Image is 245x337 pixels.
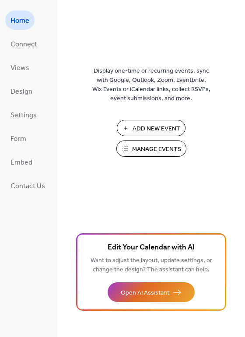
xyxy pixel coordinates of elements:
span: Contact Us [10,179,45,193]
button: Add New Event [117,120,185,136]
a: Form [5,129,31,148]
span: Design [10,85,32,99]
a: Settings [5,105,42,124]
span: Manage Events [132,145,181,154]
span: Home [10,14,29,28]
span: Open AI Assistant [121,288,169,298]
a: Home [5,11,35,30]
span: Want to adjust the layout, update settings, or change the design? The assistant can help. [91,255,212,276]
span: Edit Your Calendar with AI [108,242,195,254]
span: Form [10,132,26,146]
button: Open AI Assistant [108,282,195,302]
span: Add New Event [133,124,180,133]
span: Display one-time or recurring events, sync with Google, Outlook, Zoom, Eventbrite, Wix Events or ... [92,67,210,103]
a: Connect [5,34,42,53]
span: Views [10,61,29,75]
a: Embed [5,152,38,172]
button: Manage Events [116,140,186,157]
span: Embed [10,156,32,170]
a: Views [5,58,35,77]
a: Contact Us [5,176,50,195]
span: Connect [10,38,37,52]
a: Design [5,81,38,101]
span: Settings [10,109,37,123]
